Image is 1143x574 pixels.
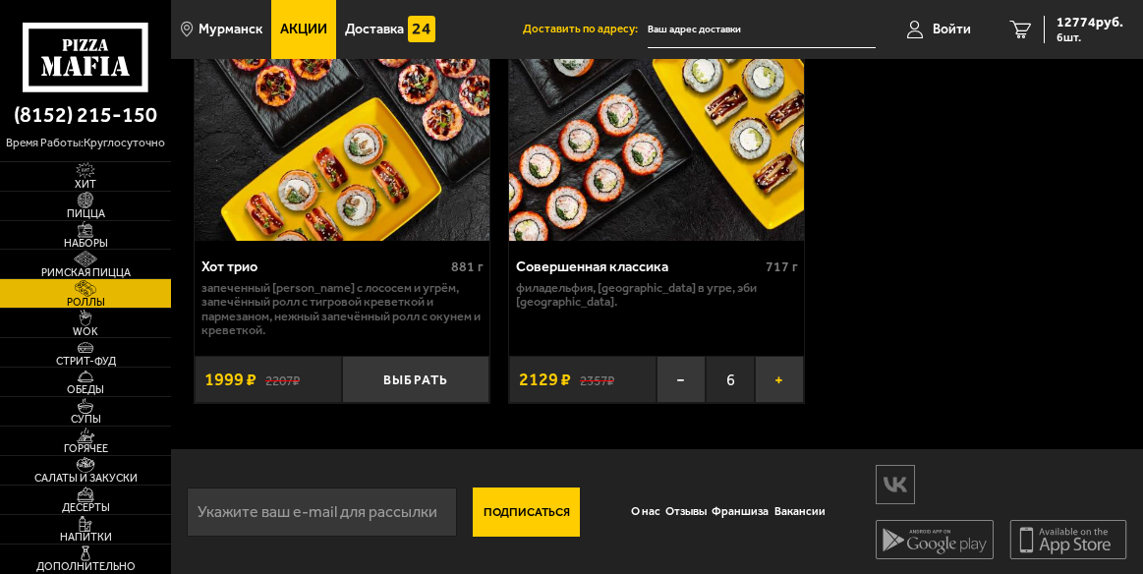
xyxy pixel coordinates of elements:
[516,281,798,310] p: Филадельфия, [GEOGRAPHIC_DATA] в угре, Эби [GEOGRAPHIC_DATA].
[451,258,484,275] span: 881 г
[473,488,580,537] button: Подписаться
[755,356,804,403] button: +
[662,494,709,530] a: Отзывы
[657,356,706,403] button: −
[710,494,772,530] a: Франшиза
[187,488,457,537] input: Укажите ваш e-mail для рассылки
[201,281,484,338] p: Запеченный [PERSON_NAME] с лососем и угрём, Запечённый ролл с тигровой креветкой и пармезаном, Не...
[516,258,761,275] div: Совершенная классика
[408,16,434,42] img: 15daf4d41897b9f0e9f617042186c801.svg
[201,258,446,275] div: Хот трио
[204,371,257,388] span: 1999 ₽
[933,23,971,36] span: Войти
[265,372,300,388] s: 2207 ₽
[877,467,914,501] img: vk
[519,371,571,388] span: 2129 ₽
[199,23,262,36] span: Мурманск
[628,494,662,530] a: О нас
[523,24,648,35] span: Доставить по адресу:
[766,258,798,275] span: 717 г
[345,23,404,36] span: Доставка
[1057,16,1123,29] span: 12774 руб.
[648,12,877,48] input: Ваш адрес доставки
[342,356,489,403] button: Выбрать
[772,494,828,530] a: Вакансии
[280,23,327,36] span: Акции
[580,372,614,388] s: 2357 ₽
[706,356,755,403] span: 6
[1057,31,1123,43] span: 6 шт.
